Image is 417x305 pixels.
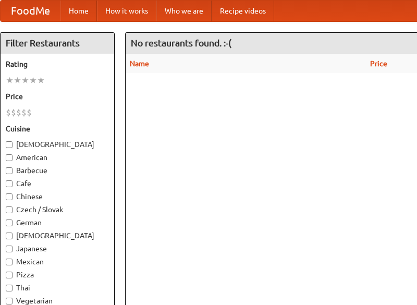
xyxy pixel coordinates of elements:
input: Cafe [6,180,13,187]
a: Recipe videos [212,1,274,21]
label: Czech / Slovak [6,204,109,215]
a: FoodMe [1,1,60,21]
input: Chinese [6,193,13,200]
label: German [6,217,109,228]
li: ★ [29,75,37,86]
label: American [6,152,109,163]
label: Barbecue [6,165,109,176]
input: [DEMOGRAPHIC_DATA] [6,141,13,148]
label: Pizza [6,270,109,280]
h5: Price [6,91,109,102]
a: How it works [97,1,156,21]
label: Thai [6,283,109,293]
a: Home [60,1,97,21]
h4: Filter Restaurants [1,33,114,54]
label: [DEMOGRAPHIC_DATA] [6,139,109,150]
input: Japanese [6,246,13,252]
input: American [6,154,13,161]
input: Thai [6,285,13,291]
label: Mexican [6,257,109,267]
input: Pizza [6,272,13,278]
input: Mexican [6,259,13,265]
label: [DEMOGRAPHIC_DATA] [6,230,109,241]
input: Vegetarian [6,298,13,304]
input: Barbecue [6,167,13,174]
li: $ [27,107,32,118]
li: ★ [14,75,21,86]
li: ★ [6,75,14,86]
li: $ [6,107,11,118]
label: Chinese [6,191,109,202]
li: $ [16,107,21,118]
input: [DEMOGRAPHIC_DATA] [6,233,13,239]
li: ★ [21,75,29,86]
ng-pluralize: No restaurants found. :-( [131,38,231,48]
label: Japanese [6,243,109,254]
input: German [6,219,13,226]
a: Price [370,59,387,68]
h5: Rating [6,59,109,69]
label: Cafe [6,178,109,189]
li: $ [21,107,27,118]
li: $ [11,107,16,118]
a: Who we are [156,1,212,21]
li: ★ [37,75,45,86]
h5: Cuisine [6,124,109,134]
a: Name [130,59,149,68]
input: Czech / Slovak [6,206,13,213]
